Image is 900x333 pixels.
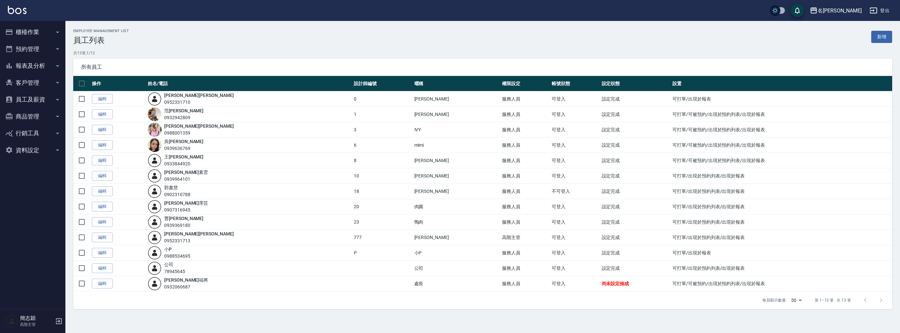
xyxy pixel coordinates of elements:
[550,214,600,230] td: 可登入
[92,186,113,196] a: 編輯
[352,168,412,184] td: 10
[550,199,600,214] td: 可登入
[600,138,671,153] td: 設定完成
[600,245,671,261] td: 設定完成
[148,123,162,137] img: avatar.jpeg
[500,168,550,184] td: 服務人員
[148,200,162,213] img: user-login-man-human-body-mobile-person-512.png
[92,232,113,243] a: 編輯
[92,140,113,150] a: 編輯
[352,91,412,107] td: 0
[92,156,113,166] a: 編輯
[413,153,501,168] td: [PERSON_NAME]
[600,199,671,214] td: 設定完成
[148,107,162,121] img: avatar.jpeg
[73,29,129,33] h2: Employee Management List
[413,76,501,91] th: 暱稱
[500,230,550,245] td: 高階主管
[148,231,162,244] img: user-login-man-human-body-mobile-person-512.png
[500,184,550,199] td: 服務人員
[788,291,804,309] div: 50
[550,153,600,168] td: 可登入
[164,262,173,267] a: 公司
[352,122,412,138] td: 3
[20,322,53,327] p: 高階主管
[148,277,162,290] img: user-login-man-human-body-mobile-person-512.png
[164,216,203,221] a: 曹[PERSON_NAME]
[352,245,412,261] td: P
[73,50,892,56] p: 共 13 筆, 1 / 13
[500,91,550,107] td: 服務人員
[600,153,671,168] td: 設定完成
[500,199,550,214] td: 服務人員
[550,76,600,91] th: 帳號狀態
[146,76,352,91] th: 姓名/電話
[92,109,113,120] a: 編輯
[550,138,600,153] td: 可登入
[671,122,892,138] td: 可打單/可被預約/出現於預約列表/出現於報表
[671,276,892,291] td: 可打單/可被預約/出現於預約列表/出現於報表
[500,76,550,91] th: 權限設定
[73,36,129,45] h3: 員工列表
[3,108,63,125] button: 商品管理
[500,276,550,291] td: 服務人員
[671,168,892,184] td: 可打單/出現於預約列表/出現於報表
[90,76,146,91] th: 操作
[600,76,671,91] th: 設定狀態
[3,91,63,108] button: 員工及薪資
[550,122,600,138] td: 可登入
[92,248,113,258] a: 編輯
[807,4,864,17] button: 名[PERSON_NAME]
[791,4,804,17] button: save
[164,108,203,113] a: 范[PERSON_NAME]
[164,145,203,152] div: 0939636769
[413,276,501,291] td: 處長
[352,199,412,214] td: 20
[352,184,412,199] td: 18
[81,64,884,70] span: 所有員工
[500,214,550,230] td: 服務人員
[413,214,501,230] td: 鴨肉
[413,184,501,199] td: [PERSON_NAME]
[5,315,18,328] img: Person
[164,176,208,183] div: 0939964101
[164,114,203,121] div: 0932942809
[671,245,892,261] td: 可打單/出現於報表
[352,138,412,153] td: 6
[20,315,53,322] h5: 簡志穎
[164,154,203,159] a: 王[PERSON_NAME]
[164,200,208,206] a: [PERSON_NAME]霈芸
[671,76,892,91] th: 設置
[671,153,892,168] td: 可打單/可被預約/出現於預約列表/出現於報表
[500,153,550,168] td: 服務人員
[92,202,113,212] a: 編輯
[500,107,550,122] td: 服務人員
[3,57,63,74] button: 報表及分析
[3,41,63,58] button: 預約管理
[600,184,671,199] td: 設定完成
[671,230,892,245] td: 可打單/出現於預約列表/出現於報表
[671,107,892,122] td: 可打單/可被預約/出現於預約列表/出現於報表
[413,261,501,276] td: 公司
[92,125,113,135] a: 編輯
[148,215,162,229] img: user-login-man-human-body-mobile-person-512.png
[352,230,412,245] td: 777
[500,245,550,261] td: 服務人員
[550,230,600,245] td: 可登入
[164,207,208,213] div: 0907316945
[550,261,600,276] td: 可登入
[413,230,501,245] td: [PERSON_NAME]
[148,154,162,167] img: user-login-man-human-body-mobile-person-512.png
[92,263,113,273] a: 編輯
[550,276,600,291] td: 可登入
[550,91,600,107] td: 可登入
[413,199,501,214] td: 肉圓
[148,169,162,183] img: user-login-man-human-body-mobile-person-512.png
[164,277,208,283] a: [PERSON_NAME]福將
[600,107,671,122] td: 設定完成
[164,160,203,167] div: 0933844920
[550,168,600,184] td: 可登入
[867,5,892,17] button: 登出
[164,123,234,129] a: [PERSON_NAME][PERSON_NAME]
[352,76,412,91] th: 設計師編號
